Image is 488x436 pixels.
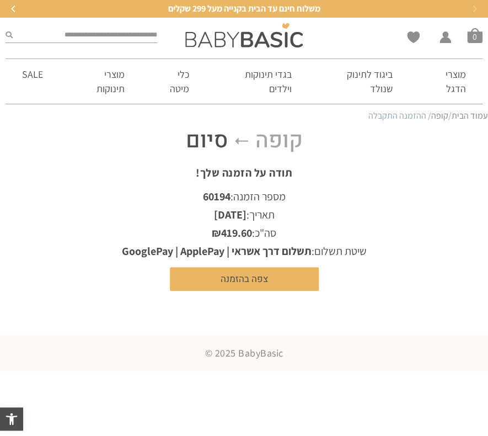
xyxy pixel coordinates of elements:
li: סה"כ: [6,225,482,241]
li: שיטת תשלום: [6,243,482,259]
a: ביגוד לתינוק שנולד [308,59,409,103]
bdi: 419.60 [212,226,252,240]
p: תודה על הזמנה שלך! [6,165,482,180]
a: עמוד הבית [452,110,488,121]
a: צפה בהזמנה [170,267,319,291]
button: Previous [6,1,22,17]
p: © 2025 BabyBasic [11,346,477,360]
li: תאריך: [6,207,482,222]
span: קופה [255,127,303,154]
a: סל קניות0 [467,28,482,43]
li: מספר הזמנה: [6,189,482,204]
a: מוצרי הדגל [409,59,482,103]
strong: תשלום דרך אשראי | GooglePay | ApplePay [122,244,312,258]
span: סל קניות [467,28,482,43]
a: מוצרי תינוקות [60,59,141,103]
a: SALE [6,59,60,89]
span: Wishlist [407,31,420,47]
span: משלוח חינם עד הבית בקנייה מעל 299 שקלים [168,3,320,14]
a: כלי מיטה [141,59,206,103]
a: Wishlist [407,31,420,43]
img: Baby Basic בגדי תינוקות וילדים אונליין [185,23,303,47]
strong: [DATE] [214,208,246,222]
span: ₪ [212,226,221,240]
a: בגדי תינוקות וילדים [206,59,308,103]
a: קופה [431,110,448,121]
strong: 60194 [203,189,230,204]
span: סיום [186,127,228,154]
